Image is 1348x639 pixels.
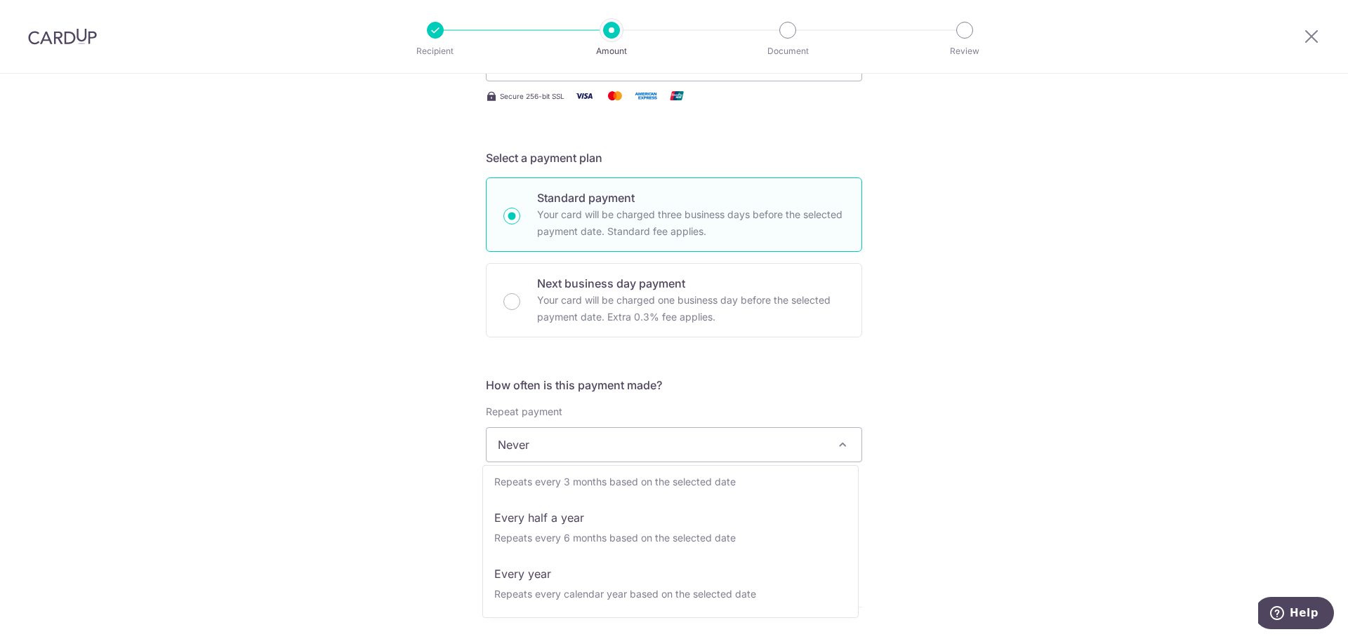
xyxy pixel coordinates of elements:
small: Repeats every 6 months based on the selected date [494,532,736,544]
small: Repeats every calendar year based on the selected date [494,588,756,600]
h5: Select a payment plan [486,149,862,166]
p: Recipient [383,44,487,58]
span: Never [486,427,862,462]
img: American Express [632,87,660,105]
iframe: Opens a widget where you can find more information [1258,597,1334,632]
img: CardUp [28,28,97,45]
p: Every year [494,565,847,582]
p: Your card will be charged one business day before the selected payment date. Extra 0.3% fee applies. [537,292,845,325]
small: Repeats every 3 months based on the selected date [494,476,736,487]
p: Review [913,44,1017,58]
span: Secure 256-bit SSL [500,90,564,102]
span: Never [487,428,861,462]
img: Mastercard [601,87,629,105]
label: Repeat payment [486,405,562,419]
p: Next business day payment [537,275,845,292]
img: Visa [570,87,598,105]
p: Document [736,44,840,58]
p: Standard payment [537,189,845,206]
img: Union Pay [663,87,691,105]
p: Amount [560,44,663,58]
h5: How often is this payment made? [486,377,862,394]
p: Your card will be charged three business days before the selected payment date. Standard fee appl... [537,206,845,240]
p: Every half a year [494,509,847,526]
